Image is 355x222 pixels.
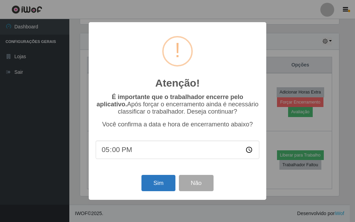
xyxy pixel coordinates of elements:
[155,77,200,89] h2: Atenção!
[96,121,259,128] p: Você confirma a data e hora de encerramento abaixo?
[96,94,259,115] p: Após forçar o encerramento ainda é necessário classificar o trabalhador. Deseja continuar?
[179,175,213,191] button: Não
[141,175,175,191] button: Sim
[96,94,243,108] b: É importante que o trabalhador encerre pelo aplicativo.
